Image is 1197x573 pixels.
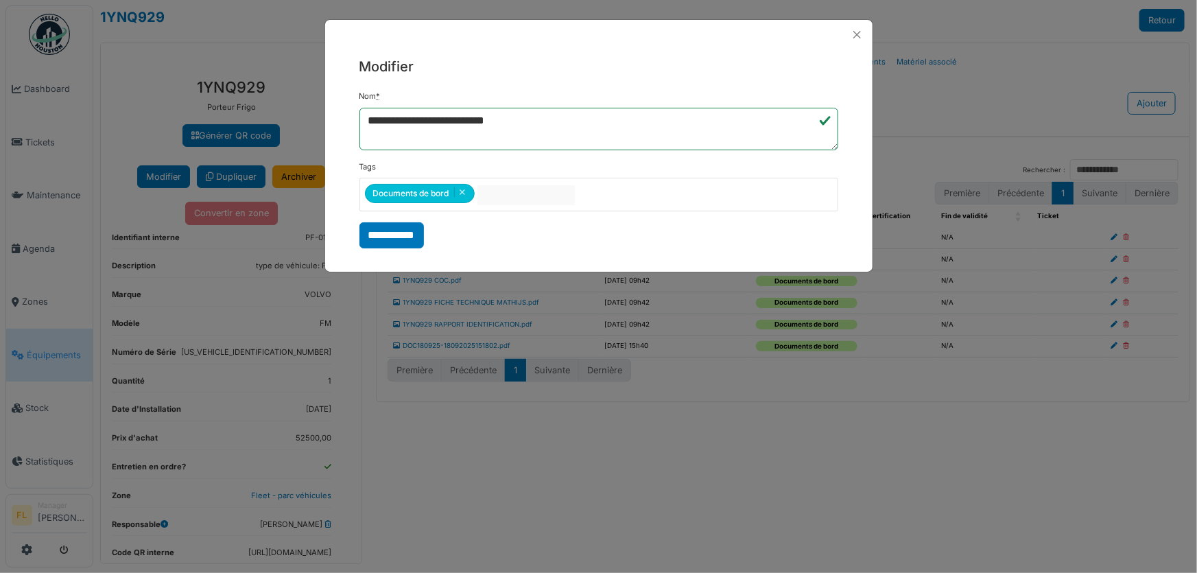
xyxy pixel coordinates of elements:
[377,91,381,101] abbr: Requis
[365,184,475,203] div: Documents de bord
[359,91,381,102] label: Nom
[477,185,575,205] input: null
[848,25,866,44] button: Close
[454,187,470,197] button: Remove item: '50'
[359,56,838,77] h5: Modifier
[359,161,377,173] label: Tags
